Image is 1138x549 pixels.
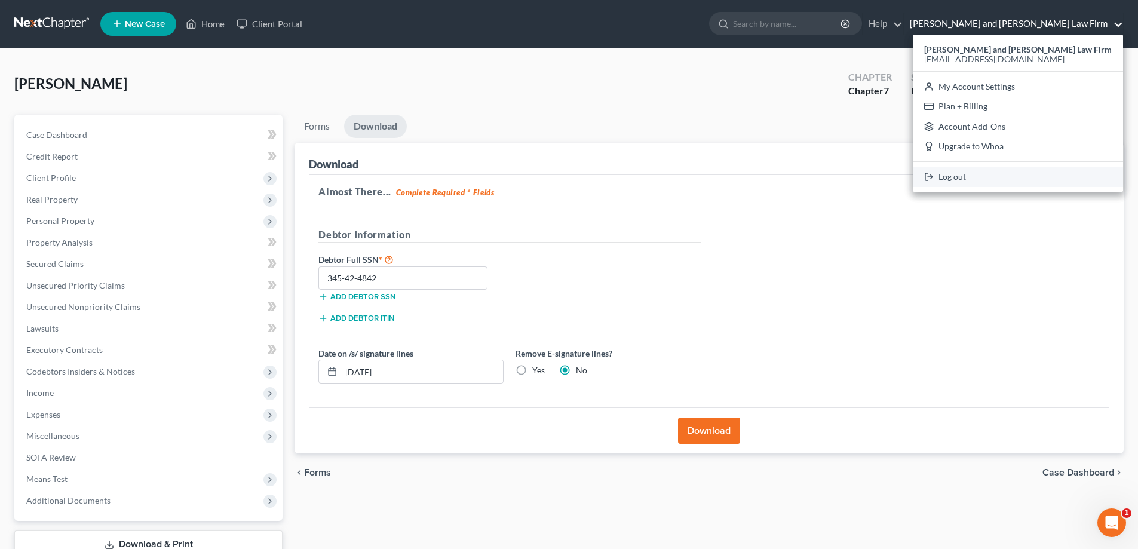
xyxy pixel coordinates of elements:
[26,173,76,183] span: Client Profile
[904,13,1123,35] a: [PERSON_NAME] and [PERSON_NAME] Law Firm
[26,388,54,398] span: Income
[26,216,94,226] span: Personal Property
[17,296,283,318] a: Unsecured Nonpriority Claims
[1042,468,1124,477] a: Case Dashboard chevron_right
[1114,468,1124,477] i: chevron_right
[26,194,78,204] span: Real Property
[17,275,283,296] a: Unsecured Priority Claims
[924,54,1065,64] span: [EMAIL_ADDRESS][DOMAIN_NAME]
[344,115,407,138] a: Download
[678,418,740,444] button: Download
[26,474,68,484] span: Means Test
[318,228,701,243] h5: Debtor Information
[318,185,1100,199] h5: Almost There...
[26,259,84,269] span: Secured Claims
[913,167,1123,187] a: Log out
[913,35,1123,192] div: [PERSON_NAME] and [PERSON_NAME] Law Firm
[26,409,60,419] span: Expenses
[26,151,78,161] span: Credit Report
[516,347,701,360] label: Remove E-signature lines?
[295,468,304,477] i: chevron_left
[26,323,59,333] span: Lawsuits
[231,13,308,35] a: Client Portal
[1042,468,1114,477] span: Case Dashboard
[304,468,331,477] span: Forms
[17,232,283,253] a: Property Analysis
[17,339,283,361] a: Executory Contracts
[26,366,135,376] span: Codebtors Insiders & Notices
[913,76,1123,97] a: My Account Settings
[911,70,946,84] div: Status
[532,364,545,376] label: Yes
[913,137,1123,157] a: Upgrade to Whoa
[17,253,283,275] a: Secured Claims
[125,20,165,29] span: New Case
[26,452,76,462] span: SOFA Review
[26,495,111,505] span: Additional Documents
[17,447,283,468] a: SOFA Review
[318,266,487,290] input: XXX-XX-XXXX
[924,44,1112,54] strong: [PERSON_NAME] and [PERSON_NAME] Law Firm
[318,347,413,360] label: Date on /s/ signature lines
[341,360,503,383] input: MM/DD/YYYY
[26,302,140,312] span: Unsecured Nonpriority Claims
[911,84,946,98] div: Lead
[26,237,93,247] span: Property Analysis
[318,314,394,323] button: Add debtor ITIN
[396,188,495,197] strong: Complete Required * Fields
[180,13,231,35] a: Home
[309,157,358,171] div: Download
[312,252,510,266] label: Debtor Full SSN
[26,431,79,441] span: Miscellaneous
[295,468,347,477] button: chevron_left Forms
[863,13,903,35] a: Help
[26,345,103,355] span: Executory Contracts
[26,130,87,140] span: Case Dashboard
[17,124,283,146] a: Case Dashboard
[576,364,587,376] label: No
[733,13,842,35] input: Search by name...
[913,116,1123,137] a: Account Add-Ons
[848,84,892,98] div: Chapter
[17,318,283,339] a: Lawsuits
[295,115,339,138] a: Forms
[17,146,283,167] a: Credit Report
[318,292,395,302] button: Add debtor SSN
[1122,508,1131,518] span: 1
[913,96,1123,116] a: Plan + Billing
[26,280,125,290] span: Unsecured Priority Claims
[848,70,892,84] div: Chapter
[884,85,889,96] span: 7
[14,75,127,92] span: [PERSON_NAME]
[1097,508,1126,537] iframe: Intercom live chat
